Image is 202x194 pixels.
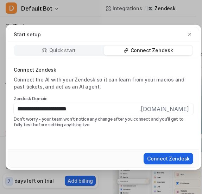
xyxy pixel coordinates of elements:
[131,47,173,54] p: Connect Zendesk
[14,116,193,128] p: Don’t worry - your team won’t notice any change after you connect and you’ll get to fully test be...
[139,103,193,115] span: .[DOMAIN_NAME]
[14,96,193,102] label: Zendesk Domain
[49,47,76,54] p: Quick start
[14,76,193,90] p: Connect the AI with your Zendesk so it can learn from your macros and past tickets, and act as an...
[14,31,41,38] p: Start setup
[144,153,193,164] button: Connect Zendesk
[14,66,193,73] p: Connect Zendesk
